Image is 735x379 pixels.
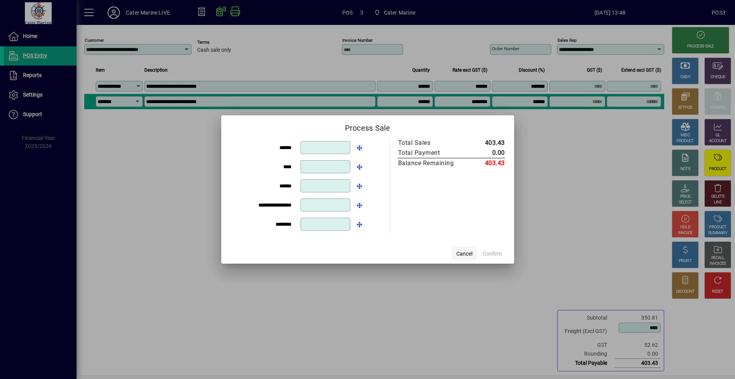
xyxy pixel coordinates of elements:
[456,250,472,258] span: Cancel
[221,115,514,138] h2: Process Sale
[398,138,470,148] td: Total Sales
[452,247,477,261] button: Cancel
[398,159,462,168] div: Balance Remaining
[470,148,505,158] td: 0.00
[470,158,505,169] td: 403.43
[470,138,505,148] td: 403.43
[398,148,470,158] td: Total Payment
